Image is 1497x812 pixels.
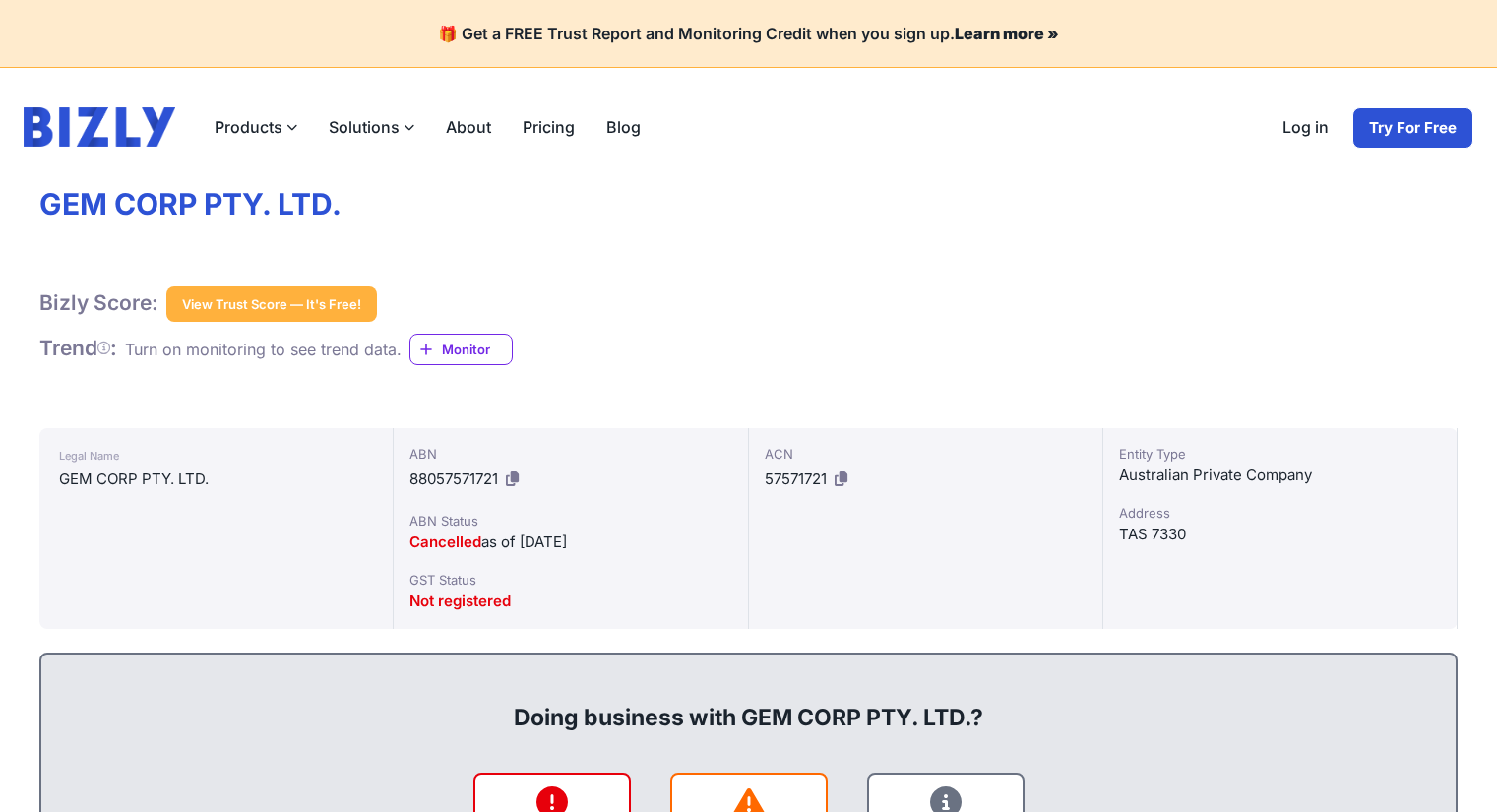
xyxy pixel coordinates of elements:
span: 88057571721 [409,469,498,488]
div: Australian Private Company [1119,464,1441,487]
a: Log in [1267,107,1344,149]
div: ABN [409,444,731,464]
button: View Trust Score — It's Free! [166,286,377,322]
h1: GEM CORP PTY. LTD. [39,186,1458,223]
div: ABN Status [409,511,731,531]
div: Address [1119,503,1441,523]
a: Monitor [409,334,513,365]
span: 57571721 [765,469,827,488]
div: Legal Name [59,444,373,468]
a: Try For Free [1352,107,1473,149]
a: About [430,107,507,147]
span: Monitor [442,340,512,359]
h1: Trend : [39,336,117,361]
h4: 🎁 Get a FREE Trust Report and Monitoring Credit when you sign up. [24,24,1473,43]
h1: Bizly Score: [39,290,158,316]
div: GEM CORP PTY. LTD. [59,468,373,491]
div: Turn on monitoring to see trend data. [125,338,402,361]
div: as of [DATE] [409,531,731,554]
div: Entity Type [1119,444,1441,464]
div: ACN [765,444,1087,464]
a: Blog [591,107,656,147]
img: bizly_logo.svg [24,107,175,147]
div: Doing business with GEM CORP PTY. LTD.? [61,670,1436,733]
a: Learn more » [955,24,1059,43]
label: Products [199,107,313,147]
span: Cancelled [409,532,481,551]
span: Not registered [409,592,511,610]
div: GST Status [409,570,731,590]
a: Pricing [507,107,591,147]
div: TAS 7330 [1119,523,1441,546]
label: Solutions [313,107,430,147]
